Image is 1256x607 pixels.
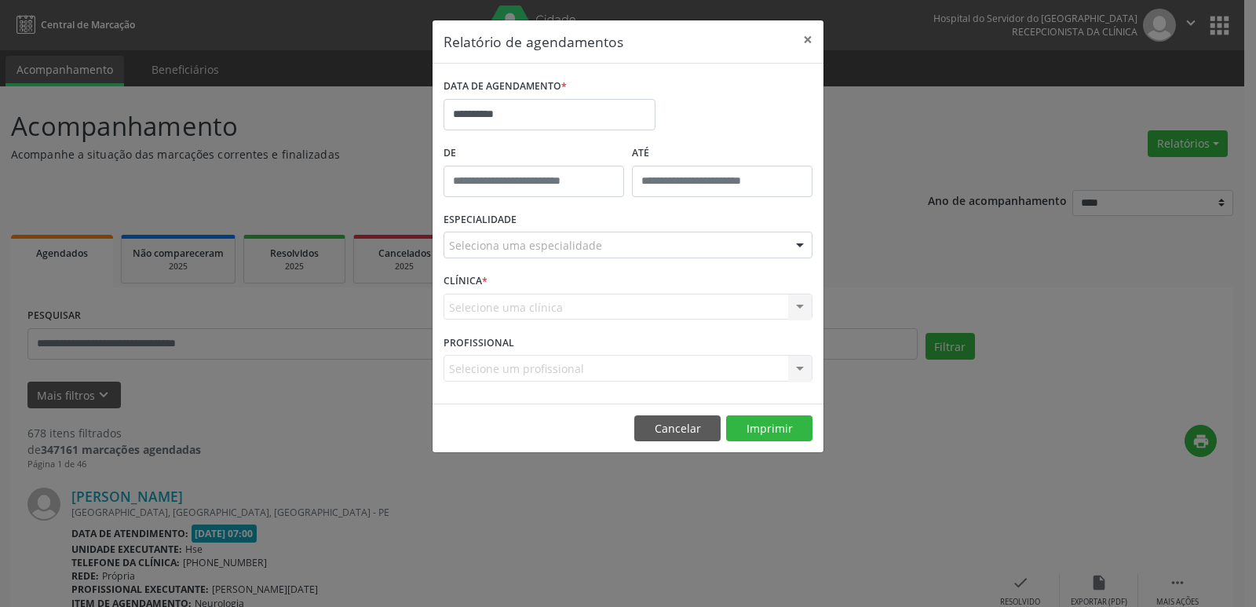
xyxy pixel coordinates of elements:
[792,20,823,59] button: Close
[632,141,812,166] label: ATÉ
[449,237,602,254] span: Seleciona uma especialidade
[634,415,721,442] button: Cancelar
[726,415,812,442] button: Imprimir
[444,269,487,294] label: CLÍNICA
[444,141,624,166] label: De
[444,208,517,232] label: ESPECIALIDADE
[444,331,514,355] label: PROFISSIONAL
[444,75,567,99] label: DATA DE AGENDAMENTO
[444,31,623,52] h5: Relatório de agendamentos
